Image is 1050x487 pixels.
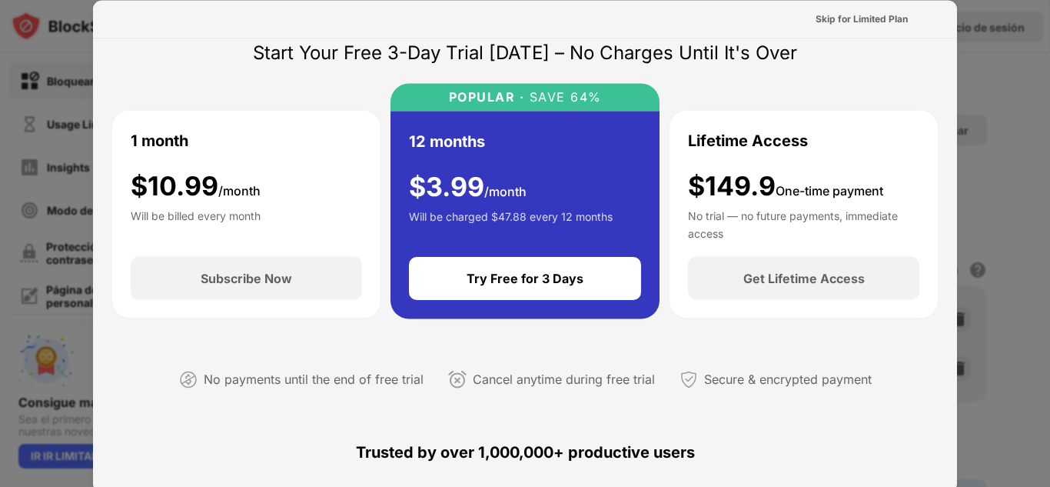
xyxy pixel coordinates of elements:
[253,40,797,65] div: Start Your Free 3-Day Trial [DATE] – No Charges Until It's Over
[776,182,883,198] span: One-time payment
[448,370,467,389] img: cancel-anytime
[743,271,865,286] div: Get Lifetime Access
[704,369,872,391] div: Secure & encrypted payment
[179,370,198,389] img: not-paying
[524,89,602,104] div: SAVE 64%
[131,170,261,202] div: $ 10.99
[449,89,525,104] div: POPULAR ·
[688,128,808,152] div: Lifetime Access
[409,208,613,239] div: Will be charged $47.88 every 12 months
[467,272,583,287] div: Try Free for 3 Days
[409,171,527,202] div: $ 3.99
[218,182,261,198] span: /month
[201,271,292,286] div: Subscribe Now
[131,128,188,152] div: 1 month
[409,129,485,152] div: 12 months
[473,369,655,391] div: Cancel anytime during free trial
[688,170,883,202] div: $149.9
[204,369,424,391] div: No payments until the end of free trial
[680,370,698,389] img: secured-payment
[816,11,908,26] div: Skip for Limited Plan
[688,208,919,238] div: No trial — no future payments, immediate access
[131,208,261,238] div: Will be billed every month
[484,183,527,198] span: /month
